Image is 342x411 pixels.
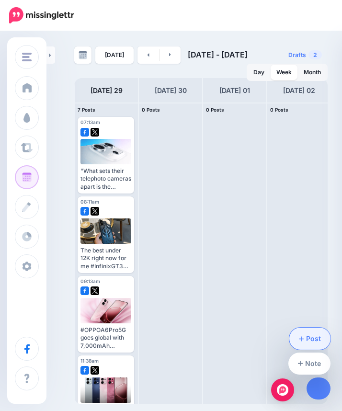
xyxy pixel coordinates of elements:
[91,207,99,216] img: twitter-square.png
[80,366,89,375] img: facebook-square.png
[80,358,99,364] span: 11:38am
[308,50,322,59] span: 2
[142,107,160,113] span: 0 Posts
[80,119,100,125] span: 07:13am
[91,366,99,375] img: twitter-square.png
[219,85,250,96] h4: [DATE] 01
[91,286,99,295] img: twitter-square.png
[283,46,328,64] a: Drafts2
[80,286,89,295] img: facebook-square.png
[283,85,315,96] h4: [DATE] 02
[80,326,131,350] div: #OPPOA6Pro5G goes global with 7,000mAh battery, ultra-tough build, Dimensity 7300. Read here: [UR...
[95,46,134,64] a: [DATE]
[289,328,331,350] a: Post
[91,128,99,137] img: twitter-square.png
[80,199,99,205] span: 08:11am
[288,52,306,58] span: Drafts
[80,278,100,284] span: 09:13am
[80,128,89,137] img: facebook-square.png
[206,107,224,113] span: 0 Posts
[78,107,95,113] span: 7 Posts
[80,247,131,270] div: The best under 12K right now for me #InfinixGT30 Read here: [URL][DOMAIN_NAME]
[80,207,89,216] img: facebook-square.png
[79,51,87,59] img: calendar-grey-darker.png
[22,53,32,61] img: menu.png
[288,353,331,375] a: Note
[298,65,327,80] a: Month
[248,65,270,80] a: Day
[270,107,288,113] span: 0 Posts
[271,378,294,401] div: Open Intercom Messenger
[80,167,131,191] div: "What sets their telephoto cameras apart is the industry-first telephoto flash, the brightest in ...
[91,85,123,96] h4: [DATE] 29
[9,7,74,23] img: Missinglettr
[271,65,297,80] a: Week
[155,85,187,96] h4: [DATE] 30
[188,50,248,59] span: [DATE] - [DATE]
